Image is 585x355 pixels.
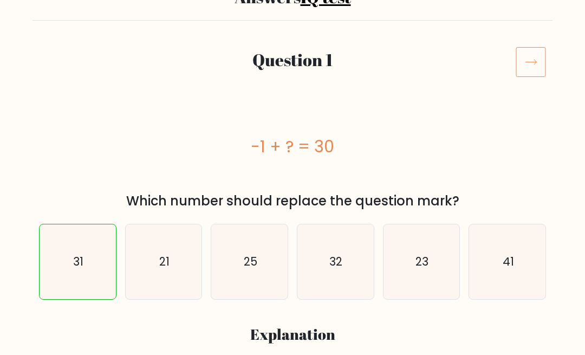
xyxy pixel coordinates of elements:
h3: Explanation [45,326,539,344]
h2: Question 1 [82,50,503,70]
text: 41 [502,254,513,269]
text: 32 [330,254,343,269]
div: -1 + ? = 30 [39,134,546,159]
text: 25 [244,254,257,269]
text: 23 [415,254,428,269]
text: 31 [73,254,83,269]
div: Which number should replace the question mark? [45,191,539,211]
text: 21 [159,254,170,269]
